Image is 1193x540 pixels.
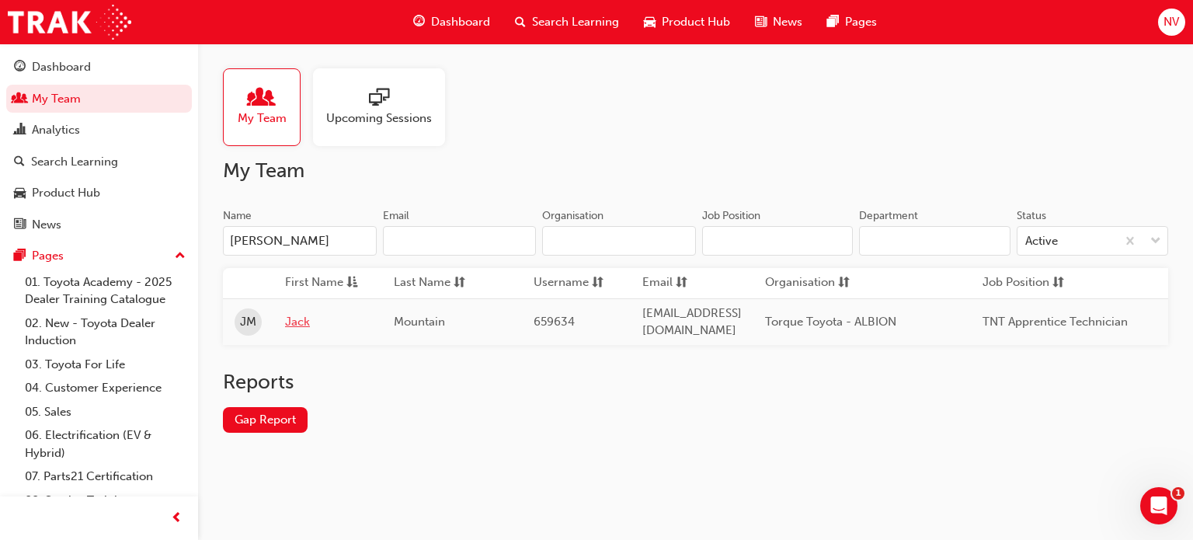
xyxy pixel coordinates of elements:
span: Last Name [394,273,450,293]
input: Department [859,226,1010,256]
button: First Nameasc-icon [285,273,370,293]
h2: Reports [223,370,1168,395]
div: News [32,216,61,234]
span: 659634 [534,315,575,329]
a: search-iconSearch Learning [503,6,631,38]
div: Status [1017,208,1046,224]
a: pages-iconPages [815,6,889,38]
span: TNT Apprentice Technician [983,315,1128,329]
div: Product Hub [32,184,100,202]
button: Organisationsorting-icon [765,273,850,293]
span: First Name [285,273,343,293]
div: Active [1025,232,1058,250]
span: Mountain [394,315,445,329]
a: news-iconNews [743,6,815,38]
button: Emailsorting-icon [642,273,728,293]
span: guage-icon [413,12,425,32]
button: NV [1158,9,1185,36]
a: 08. Service Training [19,489,192,513]
a: Gap Report [223,407,308,433]
input: Email [383,226,537,256]
a: Dashboard [6,53,192,82]
input: Organisation [542,226,696,256]
span: Organisation [765,273,835,293]
span: car-icon [14,186,26,200]
span: Username [534,273,589,293]
span: search-icon [14,155,25,169]
a: 07. Parts21 Certification [19,465,192,489]
span: news-icon [755,12,767,32]
span: Job Position [983,273,1049,293]
div: Name [223,208,252,224]
div: Analytics [32,121,80,139]
div: Email [383,208,409,224]
span: sorting-icon [592,273,603,293]
div: Organisation [542,208,603,224]
a: Analytics [6,116,192,145]
span: 1 [1172,487,1184,500]
span: pages-icon [827,12,839,32]
img: Trak [8,5,131,40]
span: Pages [845,13,877,31]
button: Pages [6,242,192,270]
a: car-iconProduct Hub [631,6,743,38]
span: asc-icon [346,273,358,293]
span: Upcoming Sessions [326,110,432,127]
a: 03. Toyota For Life [19,353,192,377]
span: sorting-icon [838,273,850,293]
a: Product Hub [6,179,192,207]
div: Dashboard [32,58,91,76]
span: sessionType_ONLINE_URL-icon [369,88,389,110]
a: My Team [6,85,192,113]
button: Last Namesorting-icon [394,273,479,293]
input: Job Position [702,226,854,256]
div: Pages [32,247,64,265]
h2: My Team [223,159,1168,183]
span: people-icon [252,88,272,110]
span: Search Learning [532,13,619,31]
span: sorting-icon [676,273,687,293]
span: up-icon [175,246,186,267]
div: Job Position [702,208,760,224]
a: guage-iconDashboard [401,6,503,38]
a: 06. Electrification (EV & Hybrid) [19,423,192,465]
span: prev-icon [171,509,183,528]
span: down-icon [1150,232,1161,252]
div: Search Learning [31,153,118,171]
span: Dashboard [431,13,490,31]
span: My Team [238,110,287,127]
iframe: Intercom live chat [1140,487,1177,524]
div: Department [859,208,918,224]
a: Upcoming Sessions [313,68,457,146]
button: Usernamesorting-icon [534,273,619,293]
span: search-icon [515,12,526,32]
span: Product Hub [662,13,730,31]
a: Jack [285,313,370,331]
span: guage-icon [14,61,26,75]
span: Email [642,273,673,293]
button: Job Positionsorting-icon [983,273,1068,293]
span: [EMAIL_ADDRESS][DOMAIN_NAME] [642,306,742,338]
a: My Team [223,68,313,146]
span: pages-icon [14,249,26,263]
span: News [773,13,802,31]
span: sorting-icon [1052,273,1064,293]
span: news-icon [14,218,26,232]
span: people-icon [14,92,26,106]
span: chart-icon [14,124,26,138]
a: 01. Toyota Academy - 2025 Dealer Training Catalogue [19,270,192,312]
span: NV [1163,13,1179,31]
span: JM [240,313,256,331]
input: Name [223,226,377,256]
span: Torque Toyota - ALBION [765,315,896,329]
span: car-icon [644,12,656,32]
a: News [6,211,192,239]
button: DashboardMy TeamAnalyticsSearch LearningProduct HubNews [6,50,192,242]
a: 04. Customer Experience [19,376,192,400]
span: sorting-icon [454,273,465,293]
a: 02. New - Toyota Dealer Induction [19,312,192,353]
a: Search Learning [6,148,192,176]
a: 05. Sales [19,400,192,424]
